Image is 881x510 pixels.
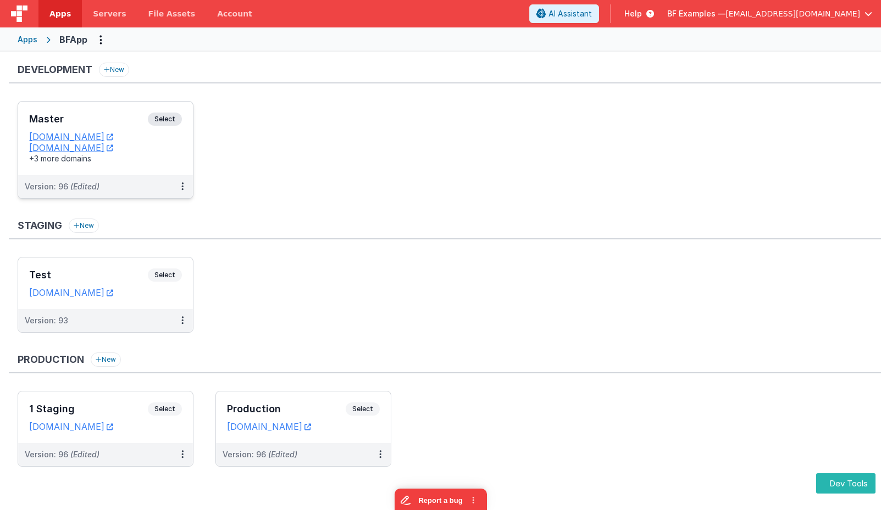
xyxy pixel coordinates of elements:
h3: Development [18,64,92,75]
div: Version: 96 [25,449,99,460]
div: Version: 96 [25,181,99,192]
h3: Test [29,270,148,281]
span: Select [148,113,182,126]
a: [DOMAIN_NAME] [227,421,311,432]
a: [DOMAIN_NAME] [29,287,113,298]
a: [DOMAIN_NAME] [29,131,113,142]
div: +3 more domains [29,153,182,164]
span: AI Assistant [548,8,592,19]
a: [DOMAIN_NAME] [29,421,113,432]
a: [DOMAIN_NAME] [29,142,113,153]
h3: Staging [18,220,62,231]
button: New [99,63,129,77]
div: Version: 93 [25,315,68,326]
button: New [91,352,121,367]
h3: 1 Staging [29,403,148,414]
span: Help [624,8,642,19]
span: Servers [93,8,126,19]
span: (Edited) [268,450,297,459]
span: File Assets [148,8,196,19]
span: (Edited) [70,182,99,191]
button: Dev Tools [816,473,876,494]
button: AI Assistant [529,4,599,23]
span: Apps [49,8,71,19]
h3: Production [227,403,346,414]
h3: Production [18,354,84,365]
span: Select [148,402,182,416]
button: BF Examples — [EMAIL_ADDRESS][DOMAIN_NAME] [667,8,872,19]
span: (Edited) [70,450,99,459]
button: New [69,218,99,233]
div: BFApp [59,33,87,46]
div: Version: 96 [223,449,297,460]
span: Select [346,402,380,416]
span: Select [148,268,182,282]
div: Apps [18,34,37,45]
span: [EMAIL_ADDRESS][DOMAIN_NAME] [725,8,860,19]
h3: Master [29,114,148,125]
span: BF Examples — [667,8,725,19]
button: Options [92,31,109,48]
